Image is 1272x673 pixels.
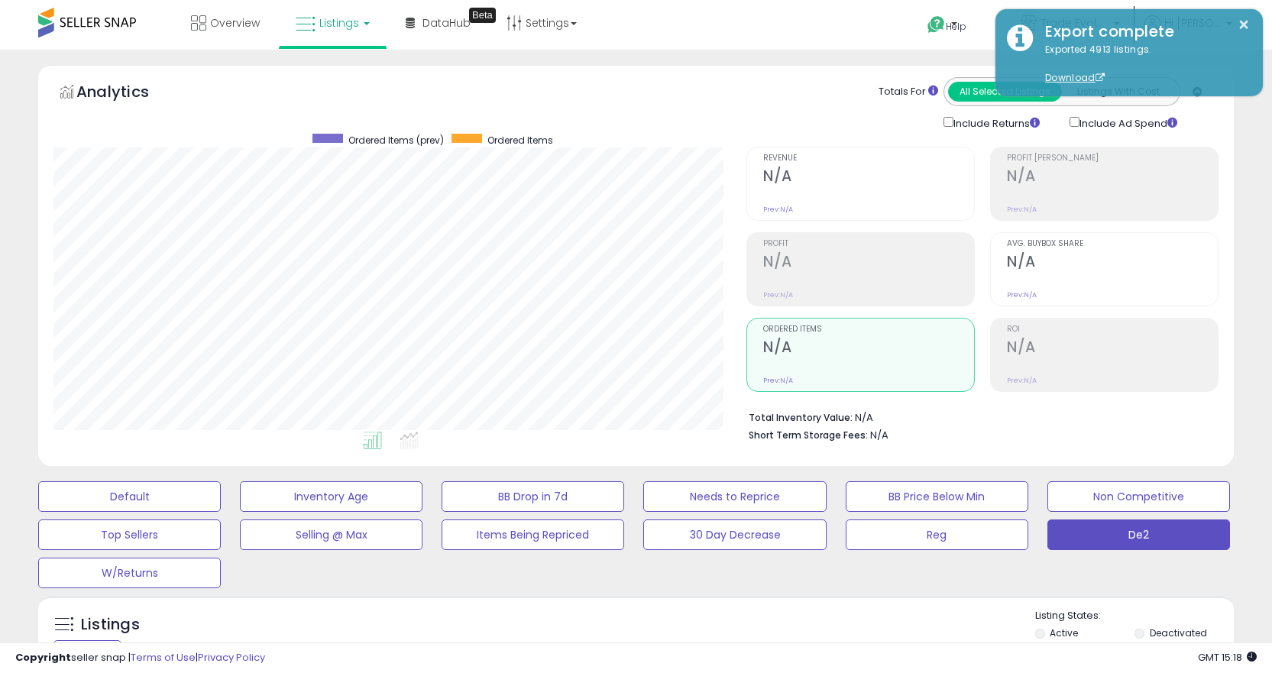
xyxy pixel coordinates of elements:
a: Privacy Policy [198,650,265,665]
span: Ordered Items [487,134,553,147]
a: Help [915,4,996,50]
p: Listing States: [1035,609,1234,623]
span: Revenue [763,154,974,163]
button: Reg [846,519,1028,550]
b: Short Term Storage Fees: [749,429,868,442]
h5: Analytics [76,81,179,106]
div: Clear All Filters [53,640,121,655]
button: Selling @ Max [240,519,422,550]
h2: N/A [763,167,974,188]
small: Prev: N/A [1007,290,1037,299]
button: × [1238,15,1250,34]
h2: N/A [763,253,974,273]
button: Top Sellers [38,519,221,550]
span: Ordered Items (prev) [348,134,444,147]
h5: Listings [81,614,140,636]
button: Items Being Repriced [442,519,624,550]
h2: N/A [1007,167,1218,188]
div: Export complete [1034,21,1251,43]
span: Profit [PERSON_NAME] [1007,154,1218,163]
h2: N/A [1007,253,1218,273]
a: Download [1045,71,1105,84]
span: Profit [763,240,974,248]
span: 2025-10-9 15:18 GMT [1198,650,1257,665]
span: ROI [1007,325,1218,334]
li: N/A [749,407,1207,425]
span: DataHub [422,15,471,31]
button: De2 [1047,519,1230,550]
button: Inventory Age [240,481,422,512]
a: Terms of Use [131,650,196,665]
div: Include Returns [932,114,1058,131]
button: 30 Day Decrease [643,519,826,550]
small: Prev: N/A [763,290,793,299]
button: Needs to Reprice [643,481,826,512]
label: Active [1050,626,1078,639]
h2: N/A [763,338,974,359]
span: Overview [210,15,260,31]
button: All Selected Listings [948,82,1062,102]
b: Total Inventory Value: [749,411,853,424]
small: Prev: N/A [1007,205,1037,214]
label: Deactivated [1150,626,1207,639]
h2: N/A [1007,338,1218,359]
button: W/Returns [38,558,221,588]
button: Non Competitive [1047,481,1230,512]
span: Listings [319,15,359,31]
div: Exported 4913 listings. [1034,43,1251,86]
i: Get Help [927,15,946,34]
div: Include Ad Spend [1058,114,1202,131]
div: Totals For [879,85,938,99]
span: Help [946,20,966,33]
button: Default [38,481,221,512]
strong: Copyright [15,650,71,665]
small: Prev: N/A [763,205,793,214]
button: BB Drop in 7d [442,481,624,512]
div: seller snap | | [15,651,265,665]
small: Prev: N/A [763,376,793,385]
span: Ordered Items [763,325,974,334]
button: BB Price Below Min [846,481,1028,512]
small: Prev: N/A [1007,376,1037,385]
div: Tooltip anchor [469,8,496,23]
span: N/A [870,428,888,442]
span: Avg. Buybox Share [1007,240,1218,248]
